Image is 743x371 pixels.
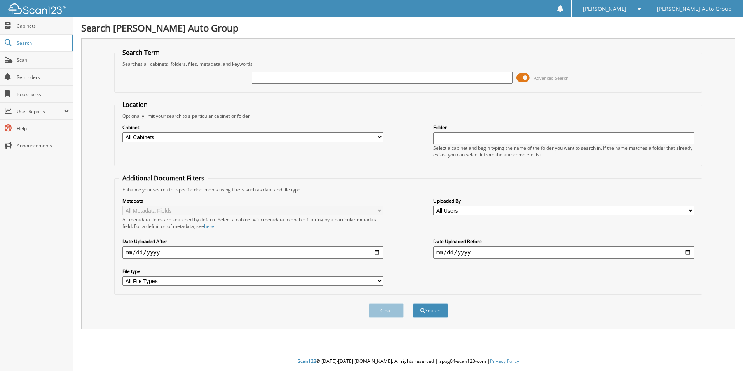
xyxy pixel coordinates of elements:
[122,238,383,245] label: Date Uploaded After
[204,223,214,229] a: here
[17,108,64,115] span: User Reports
[17,142,69,149] span: Announcements
[17,40,68,46] span: Search
[369,303,404,318] button: Clear
[119,61,698,67] div: Searches all cabinets, folders, files, metadata, and keywords
[657,7,732,11] span: [PERSON_NAME] Auto Group
[413,303,448,318] button: Search
[433,145,694,158] div: Select a cabinet and begin typing the name of the folder you want to search in. If the name match...
[433,198,694,204] label: Uploaded By
[17,74,69,80] span: Reminders
[583,7,626,11] span: [PERSON_NAME]
[122,268,383,275] label: File type
[119,100,152,109] legend: Location
[17,125,69,132] span: Help
[490,358,519,364] a: Privacy Policy
[73,352,743,371] div: © [DATE]-[DATE] [DOMAIN_NAME]. All rights reserved | appg04-scan123-com |
[119,113,698,119] div: Optionally limit your search to a particular cabinet or folder
[433,238,694,245] label: Date Uploaded Before
[8,3,66,14] img: scan123-logo-white.svg
[298,358,316,364] span: Scan123
[122,124,383,131] label: Cabinet
[119,186,698,193] div: Enhance your search for specific documents using filters such as date and file type.
[119,48,164,57] legend: Search Term
[433,124,694,131] label: Folder
[433,246,694,259] input: end
[17,57,69,63] span: Scan
[534,75,569,81] span: Advanced Search
[17,23,69,29] span: Cabinets
[81,21,735,34] h1: Search [PERSON_NAME] Auto Group
[119,174,208,182] legend: Additional Document Filters
[17,91,69,98] span: Bookmarks
[122,216,383,229] div: All metadata fields are searched by default. Select a cabinet with metadata to enable filtering b...
[122,198,383,204] label: Metadata
[122,246,383,259] input: start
